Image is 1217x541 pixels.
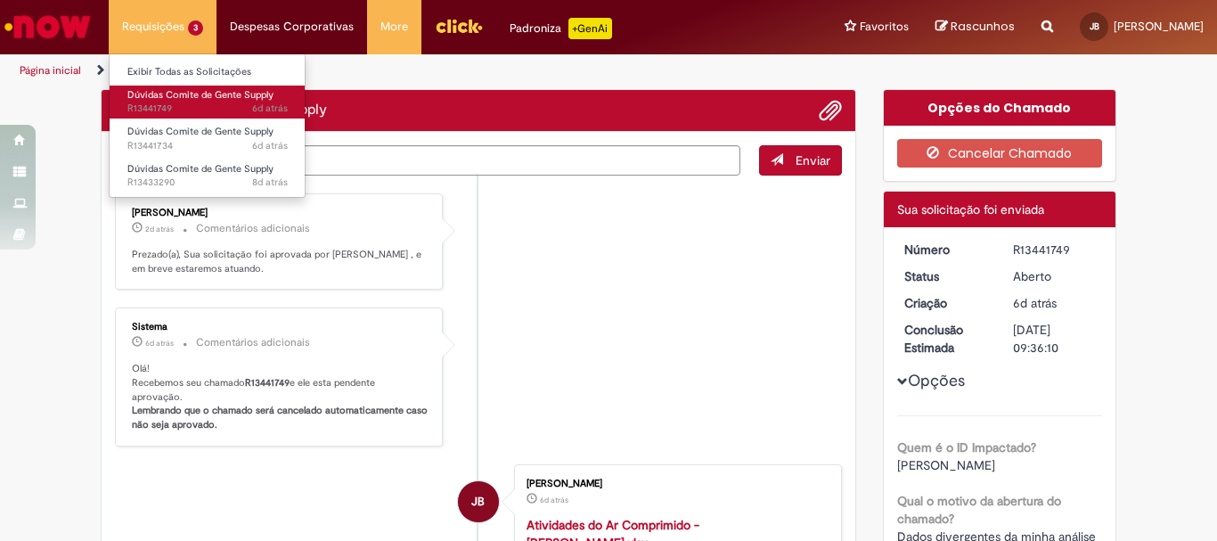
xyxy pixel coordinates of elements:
time: 20/08/2025 16:04:13 [252,176,288,189]
span: [PERSON_NAME] [1114,19,1204,34]
span: Requisições [122,18,184,36]
small: Comentários adicionais [196,221,310,236]
span: 6d atrás [145,338,174,348]
a: Exibir Todas as Solicitações [110,62,306,82]
dt: Status [891,267,1001,285]
ul: Trilhas de página [13,54,798,87]
span: Sua solicitação foi enviada [897,201,1044,217]
a: Aberto R13433290 : Dúvidas Comite de Gente Supply [110,160,306,193]
button: Enviar [759,145,842,176]
span: 2d atrás [145,224,174,234]
span: R13441734 [127,139,288,153]
span: Rascunhos [951,18,1015,35]
dt: Número [891,241,1001,258]
div: R13441749 [1013,241,1096,258]
span: More [380,18,408,36]
time: 23/08/2025 10:24:51 [540,495,568,505]
b: Lembrando que o chamado será cancelado automaticamente caso não seja aprovado. [132,404,430,431]
img: ServiceNow [2,9,94,45]
img: click_logo_yellow_360x200.png [435,12,483,39]
span: 6d atrás [252,102,288,115]
span: 3 [188,20,203,36]
span: [PERSON_NAME] [897,457,995,473]
div: [DATE] 09:36:10 [1013,321,1096,357]
time: 23/08/2025 10:16:23 [252,139,288,152]
div: [PERSON_NAME] [132,208,429,218]
a: Aberto R13441734 : Dúvidas Comite de Gente Supply [110,122,306,155]
span: Dúvidas Comite de Gente Supply [127,162,274,176]
span: Dúvidas Comite de Gente Supply [127,88,274,102]
p: +GenAi [568,18,612,39]
span: 8d atrás [252,176,288,189]
span: 6d atrás [252,139,288,152]
div: Aberto [1013,267,1096,285]
span: Dúvidas Comite de Gente Supply [127,125,274,138]
button: Cancelar Chamado [897,139,1103,168]
time: 23/08/2025 10:25:15 [1013,295,1057,311]
b: Qual o motivo da abertura do chamado? [897,493,1061,527]
a: Rascunhos [935,19,1015,36]
a: Página inicial [20,63,81,78]
span: 6d atrás [1013,295,1057,311]
p: Olá! Recebemos seu chamado e ele esta pendente aprovação. [132,362,429,432]
dt: Conclusão Estimada [891,321,1001,357]
p: Prezado(a), Sua solicitação foi aprovada por [PERSON_NAME] , e em breve estaremos atuando. [132,248,429,275]
div: Sistema [132,322,429,332]
span: JB [1090,20,1099,32]
span: Favoritos [860,18,909,36]
textarea: Digite sua mensagem aqui... [115,145,740,176]
a: Aberto R13441749 : Dúvidas Comite de Gente Supply [110,86,306,119]
span: R13433290 [127,176,288,190]
span: Despesas Corporativas [230,18,354,36]
div: Padroniza [510,18,612,39]
b: R13441749 [245,376,290,389]
time: 23/08/2025 10:25:16 [252,102,288,115]
button: Adicionar anexos [819,99,842,122]
small: Comentários adicionais [196,335,310,350]
div: [PERSON_NAME] [527,479,823,489]
ul: Requisições [109,53,306,198]
dt: Criação [891,294,1001,312]
div: Opções do Chamado [884,90,1116,126]
span: 6d atrás [540,495,568,505]
b: Quem é o ID Impactado? [897,439,1036,455]
span: R13441749 [127,102,288,116]
span: JB [471,480,485,523]
time: 26/08/2025 16:36:10 [145,224,174,234]
div: 23/08/2025 10:25:15 [1013,294,1096,312]
time: 23/08/2025 10:25:31 [145,338,174,348]
span: Enviar [796,152,830,168]
div: Juliana Glaudencio Sardinha Barbosa [458,481,499,522]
